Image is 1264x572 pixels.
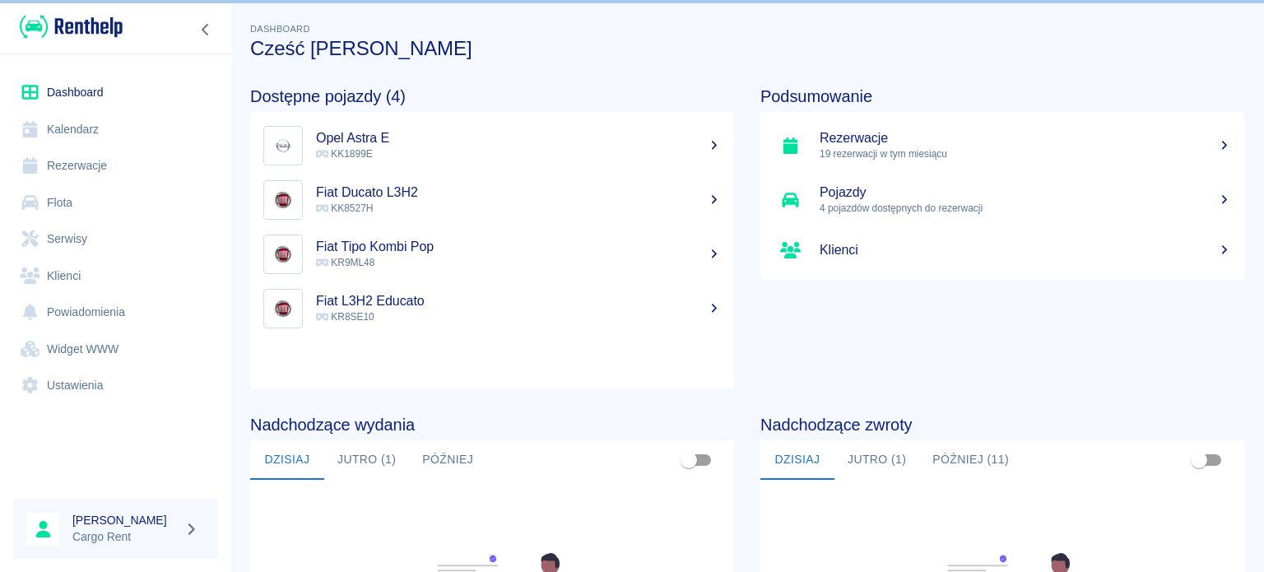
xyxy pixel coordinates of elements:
span: Pokaż przypisane tylko do mnie [1183,444,1215,476]
a: Kalendarz [13,111,218,148]
h5: Fiat L3H2 Educato [316,293,721,309]
a: Klienci [13,258,218,295]
img: Image [267,293,299,324]
span: KR9ML48 [316,257,374,268]
h4: Nadchodzące zwroty [760,415,1244,435]
h5: Pojazdy [820,184,1231,201]
a: ImageFiat Ducato L3H2 KK8527H [250,173,734,227]
p: 4 pojazdów dostępnych do rezerwacji [820,201,1231,216]
a: ImageFiat Tipo Kombi Pop KR9ML48 [250,227,734,281]
a: Klienci [760,227,1244,273]
h5: Fiat Tipo Kombi Pop [316,239,721,255]
h4: Dostępne pojazdy (4) [250,86,734,106]
a: ImageOpel Astra E KK1899E [250,119,734,173]
a: Renthelp logo [13,13,123,40]
a: Ustawienia [13,367,218,404]
button: Jutro (1) [834,440,919,480]
h5: Fiat Ducato L3H2 [316,184,721,201]
a: Dashboard [13,74,218,111]
button: Dzisiaj [760,440,834,480]
h3: Cześć [PERSON_NAME] [250,37,1244,60]
a: ImageFiat L3H2 Educato KR8SE10 [250,281,734,336]
p: Cargo Rent [72,528,178,546]
span: KR8SE10 [316,311,374,323]
span: Dashboard [250,24,310,34]
img: Image [267,239,299,270]
a: Powiadomienia [13,294,218,331]
h5: Rezerwacje [820,130,1231,146]
a: Pojazdy4 pojazdów dostępnych do rezerwacji [760,173,1244,227]
a: Rezerwacje19 rezerwacji w tym miesiącu [760,119,1244,173]
span: KK8527H [316,202,373,214]
img: Image [267,184,299,216]
h5: Opel Astra E [316,130,721,146]
button: Zwiń nawigację [193,19,218,40]
h6: [PERSON_NAME] [72,512,178,528]
img: Renthelp logo [20,13,123,40]
img: Image [267,130,299,161]
h4: Podsumowanie [760,86,1244,106]
h5: Klienci [820,242,1231,258]
button: Dzisiaj [250,440,324,480]
a: Rezerwacje [13,147,218,184]
h4: Nadchodzące wydania [250,415,734,435]
p: 19 rezerwacji w tym miesiącu [820,146,1231,161]
a: Widget WWW [13,331,218,368]
button: Później [409,440,486,480]
a: Flota [13,184,218,221]
span: Pokaż przypisane tylko do mnie [673,444,704,476]
button: Później (11) [919,440,1022,480]
button: Jutro (1) [324,440,409,480]
a: Serwisy [13,221,218,258]
span: KK1899E [316,148,373,160]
